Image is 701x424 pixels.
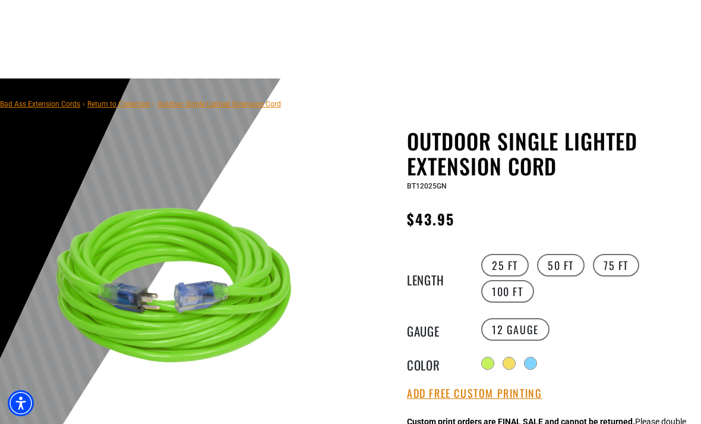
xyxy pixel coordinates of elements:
legend: Length [407,271,466,286]
label: 50 FT [537,254,585,277]
span: $43.95 [407,208,454,230]
span: › [83,100,85,108]
div: Accessibility Menu [8,390,34,416]
h1: Outdoor Single Lighted Extension Cord [407,128,692,178]
span: Outdoor Single Lighted Extension Cord [157,100,281,108]
legend: Color [407,356,466,371]
button: Add Free Custom Printing [407,387,542,400]
label: 25 FT [481,254,529,277]
a: Return to Collection [87,100,150,108]
span: › [153,100,155,108]
label: 75 FT [593,254,639,277]
span: BT12025GN [407,182,447,190]
legend: Gauge [407,322,466,337]
label: 100 FT [481,280,534,303]
label: 12 Gauge [481,318,550,341]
